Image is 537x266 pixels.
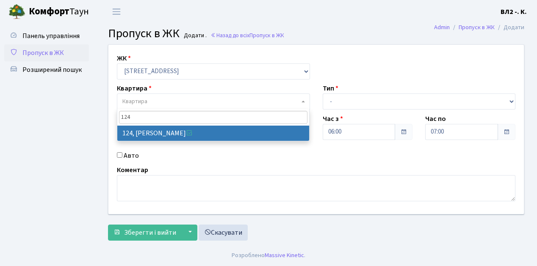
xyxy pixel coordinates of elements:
[106,5,127,19] button: Переключити навігацію
[29,5,89,19] span: Таун
[117,126,310,141] li: 124, [PERSON_NAME]
[210,31,284,39] a: Назад до всіхПропуск в ЖК
[425,114,446,124] label: Час по
[124,228,176,237] span: Зберегти і вийти
[29,5,69,18] b: Комфорт
[495,23,524,32] li: Додати
[199,225,248,241] a: Скасувати
[117,53,131,63] label: ЖК
[117,165,148,175] label: Коментар
[122,97,147,106] span: Квартира
[4,61,89,78] a: Розширений пошук
[323,83,338,93] label: Тип
[459,23,495,32] a: Пропуск в ЖК
[22,31,80,41] span: Панель управління
[182,32,207,39] small: Додати .
[434,23,450,32] a: Admin
[8,3,25,20] img: logo.png
[421,19,537,36] nav: breadcrumb
[323,114,343,124] label: Час з
[108,225,182,241] button: Зберегти і вийти
[22,65,82,74] span: Розширений пошук
[501,7,527,17] a: ВЛ2 -. К.
[249,31,284,39] span: Пропуск в ЖК
[22,48,64,58] span: Пропуск в ЖК
[4,44,89,61] a: Пропуск в ЖК
[124,151,139,161] label: Авто
[232,251,305,260] div: Розроблено .
[117,83,152,93] label: Квартира
[108,25,180,42] span: Пропуск в ЖК
[265,251,304,260] a: Massive Kinetic
[4,27,89,44] a: Панель управління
